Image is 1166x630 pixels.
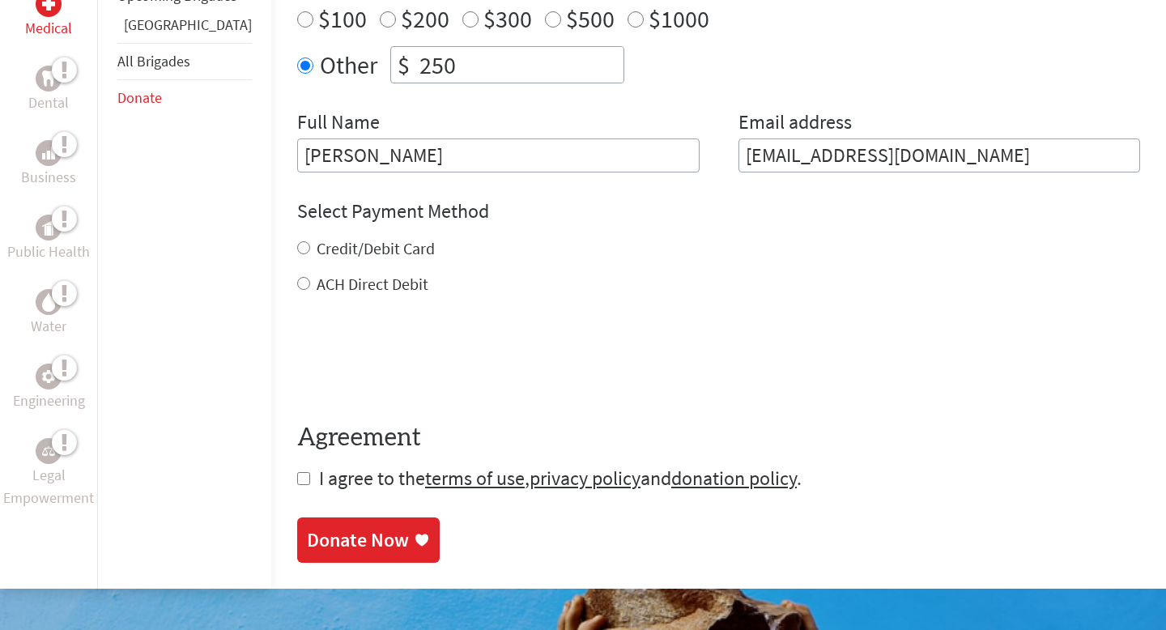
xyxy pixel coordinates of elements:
h4: Select Payment Method [297,198,1140,224]
div: Dental [36,66,62,92]
div: Legal Empowerment [36,438,62,464]
p: Legal Empowerment [3,464,94,509]
h4: Agreement [297,424,1140,453]
label: Other [320,46,377,83]
div: Water [36,289,62,315]
img: Dental [42,71,55,87]
p: Engineering [13,389,85,412]
label: $1000 [649,3,709,34]
img: Business [42,147,55,160]
a: terms of use [425,466,525,491]
img: Legal Empowerment [42,446,55,456]
input: Enter Full Name [297,138,700,172]
div: $ [391,47,416,83]
div: Business [36,140,62,166]
img: Public Health [42,219,55,236]
p: Public Health [7,241,90,263]
label: $200 [401,3,449,34]
label: $100 [318,3,367,34]
input: Your Email [738,138,1141,172]
div: Donate Now [307,527,409,553]
p: Water [31,315,66,338]
p: Medical [25,17,72,40]
a: WaterWater [31,289,66,338]
label: Full Name [297,109,380,138]
li: Donate [117,80,252,116]
a: BusinessBusiness [21,140,76,189]
label: $500 [566,3,615,34]
label: Email address [738,109,852,138]
a: EngineeringEngineering [13,364,85,412]
img: Engineering [42,370,55,383]
a: All Brigades [117,52,190,70]
label: Credit/Debit Card [317,238,435,258]
iframe: reCAPTCHA [297,328,543,391]
div: Public Health [36,215,62,241]
a: [GEOGRAPHIC_DATA] [124,15,252,34]
a: Public HealthPublic Health [7,215,90,263]
label: ACH Direct Debit [317,274,428,294]
input: Enter Amount [416,47,623,83]
a: Donate Now [297,517,440,563]
span: I agree to the , and . [319,466,802,491]
div: Engineering [36,364,62,389]
a: donation policy [671,466,797,491]
li: All Brigades [117,43,252,80]
a: DentalDental [28,66,69,114]
img: Water [42,293,55,312]
a: Legal EmpowermentLegal Empowerment [3,438,94,509]
a: Donate [117,88,162,107]
label: $300 [483,3,532,34]
p: Dental [28,92,69,114]
a: privacy policy [530,466,640,491]
li: Panama [117,14,252,43]
p: Business [21,166,76,189]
